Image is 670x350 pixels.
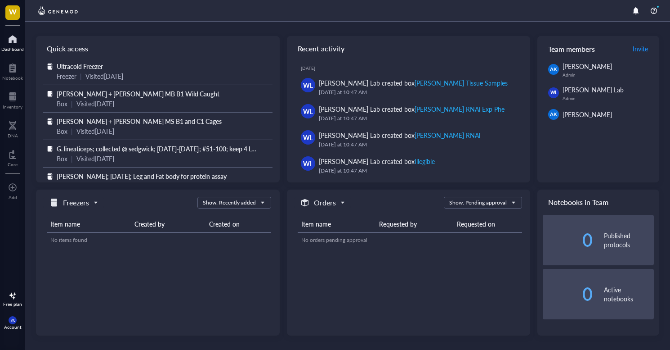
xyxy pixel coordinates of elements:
th: Item name [298,216,375,232]
div: Account [4,324,22,330]
div: DNA [8,133,18,138]
span: [PERSON_NAME] + [PERSON_NAME] MS B1 and C1 Cages [57,117,222,126]
div: Visited [DATE] [76,99,114,109]
button: Invite [632,41,648,56]
div: Core [8,162,18,167]
div: Dashboard [1,46,24,52]
div: | [71,99,73,109]
div: [DATE] at 10:47 AM [319,140,516,149]
span: WL [303,132,313,142]
div: Published protocols [604,231,654,249]
div: | [80,71,82,81]
div: Add [9,195,17,200]
span: WL [303,159,313,168]
div: [DATE] [301,65,523,71]
div: Box [57,99,67,109]
div: Visited [DATE] [85,71,123,81]
span: [PERSON_NAME] [563,110,612,119]
div: [PERSON_NAME] Lab created box [319,130,480,140]
h5: Freezers [63,197,89,208]
span: [PERSON_NAME]; [DATE]; Leg and Fat body for protein assay [57,172,227,181]
div: No items found [50,236,268,244]
span: [PERSON_NAME] Lab [563,85,624,94]
span: AK [550,111,557,118]
div: [PERSON_NAME] Tissue Samples [415,78,508,87]
div: Notebook [2,75,23,81]
div: Inventory [3,104,22,109]
div: Show: Recently added [203,199,256,207]
div: Freezer [57,71,76,81]
a: DNA [8,118,18,138]
div: 0 [543,233,593,247]
div: Team members [537,36,659,61]
div: Quick access [36,36,280,61]
th: Created by [131,216,205,232]
th: Created on [205,216,271,232]
div: Visited [DATE] [76,154,114,164]
div: Box [57,181,67,191]
div: [DATE] at 10:47 AM [319,88,516,97]
img: genemod-logo [36,5,80,16]
div: Show: Pending approval [449,199,507,207]
div: [PERSON_NAME] Lab created box [319,104,505,114]
th: Item name [47,216,131,232]
div: Box [57,126,67,136]
div: Visited [DATE] [76,181,114,191]
span: WL [303,106,313,116]
span: AK [550,66,557,73]
a: Core [8,147,18,167]
span: WL [550,89,557,96]
div: | [71,126,73,136]
div: Notebooks in Team [537,190,659,215]
div: | [71,154,73,164]
div: Free plan [3,301,22,307]
a: WL[PERSON_NAME] Lab created box[PERSON_NAME] RNAi Exp Phe[DATE] at 10:47 AM [294,100,523,127]
span: Ultracold Freezer [57,62,103,71]
a: WL[PERSON_NAME] Lab created box[PERSON_NAME] Tissue Samples[DATE] at 10:47 AM [294,74,523,100]
span: G. lineaticeps; collected @ sedgwick; [DATE]-[DATE]; #51-100; keep 4 LW's genetic [57,144,283,153]
span: [PERSON_NAME] [563,62,612,71]
div: Box [57,154,67,164]
div: No orders pending approval [301,236,518,244]
div: Illegible [415,157,435,166]
div: Admin [563,72,654,77]
div: [DATE] at 10:47 AM [319,114,516,123]
a: Notebook [2,61,23,81]
div: [PERSON_NAME] RNAi Exp Phe [415,105,505,114]
th: Requested by [375,216,453,232]
div: Active notebooks [604,285,654,303]
div: Visited [DATE] [76,126,114,136]
span: Invite [633,44,648,53]
span: WL [303,80,313,90]
div: [PERSON_NAME] RNAi [415,131,480,140]
a: WL[PERSON_NAME] Lab created box[PERSON_NAME] RNAi[DATE] at 10:47 AM [294,127,523,153]
h5: Orders [314,197,336,208]
span: WL [10,318,14,322]
a: Dashboard [1,32,24,52]
th: Requested on [453,216,522,232]
span: W [9,6,17,17]
div: Recent activity [287,36,531,61]
div: [PERSON_NAME] Lab created box [319,156,435,166]
div: | [71,181,73,191]
div: 0 [543,287,593,301]
div: Admin [563,95,654,101]
span: [PERSON_NAME] + [PERSON_NAME] MB B1 Wild Caught [57,89,219,98]
div: [DATE] at 10:47 AM [319,166,516,175]
a: Inventory [3,90,22,109]
div: [PERSON_NAME] Lab created box [319,78,508,88]
a: WL[PERSON_NAME] Lab created boxIllegible[DATE] at 10:47 AM [294,153,523,179]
